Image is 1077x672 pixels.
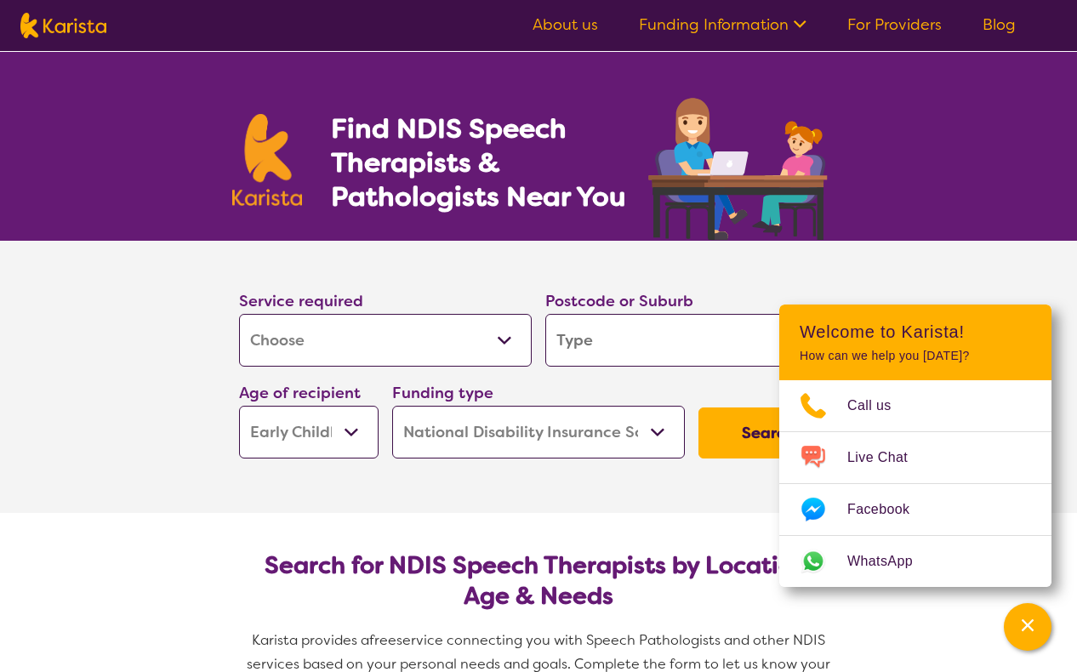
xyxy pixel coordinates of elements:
[253,550,824,612] h2: Search for NDIS Speech Therapists by Location, Age & Needs
[331,111,646,214] h1: Find NDIS Speech Therapists & Pathologists Near You
[698,407,838,458] button: Search
[847,497,930,522] span: Facebook
[20,13,106,38] img: Karista logo
[983,14,1016,35] a: Blog
[239,383,361,403] label: Age of recipient
[847,445,928,470] span: Live Chat
[779,305,1051,587] div: Channel Menu
[1004,603,1051,651] button: Channel Menu
[847,393,912,419] span: Call us
[392,383,493,403] label: Funding type
[533,14,598,35] a: About us
[252,631,369,649] span: Karista provides a
[847,549,933,574] span: WhatsApp
[779,536,1051,587] a: Web link opens in a new tab.
[847,14,942,35] a: For Providers
[239,291,363,311] label: Service required
[800,349,1031,363] p: How can we help you [DATE]?
[800,322,1031,342] h2: Welcome to Karista!
[232,114,302,206] img: Karista logo
[545,314,838,367] input: Type
[369,631,396,649] span: free
[545,291,693,311] label: Postcode or Suburb
[635,92,845,241] img: speech-therapy
[639,14,806,35] a: Funding Information
[779,380,1051,587] ul: Choose channel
